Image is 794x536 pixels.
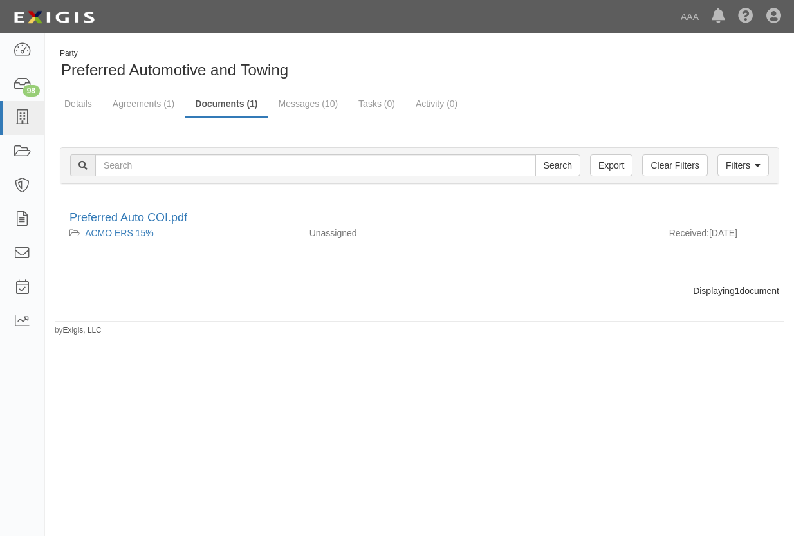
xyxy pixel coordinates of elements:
[10,6,98,29] img: logo-5460c22ac91f19d4615b14bd174203de0afe785f0fc80cf4dbbc73dc1793850b.png
[300,226,480,239] div: Unassigned
[85,228,154,238] a: ACMO ERS 15%
[69,226,290,239] div: ACMO ERS 15%
[674,4,705,30] a: AAA
[69,211,187,224] a: Preferred Auto COI.pdf
[55,91,102,116] a: Details
[735,286,740,296] b: 1
[185,91,267,118] a: Documents (1)
[406,91,467,116] a: Activity (0)
[642,154,707,176] a: Clear Filters
[535,154,580,176] input: Search
[269,91,348,116] a: Messages (10)
[50,284,789,297] div: Displaying document
[23,85,40,97] div: 98
[60,48,288,59] div: Party
[55,325,102,336] small: by
[717,154,769,176] a: Filters
[738,9,753,24] i: Help Center - Complianz
[669,226,709,239] p: Received:
[660,226,779,246] div: [DATE]
[95,154,536,176] input: Search
[55,48,410,81] div: Preferred Automotive and Towing
[349,91,405,116] a: Tasks (0)
[69,210,770,226] div: Preferred Auto COI.pdf
[590,154,632,176] a: Export
[63,326,102,335] a: Exigis, LLC
[103,91,184,116] a: Agreements (1)
[61,61,288,79] span: Preferred Automotive and Towing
